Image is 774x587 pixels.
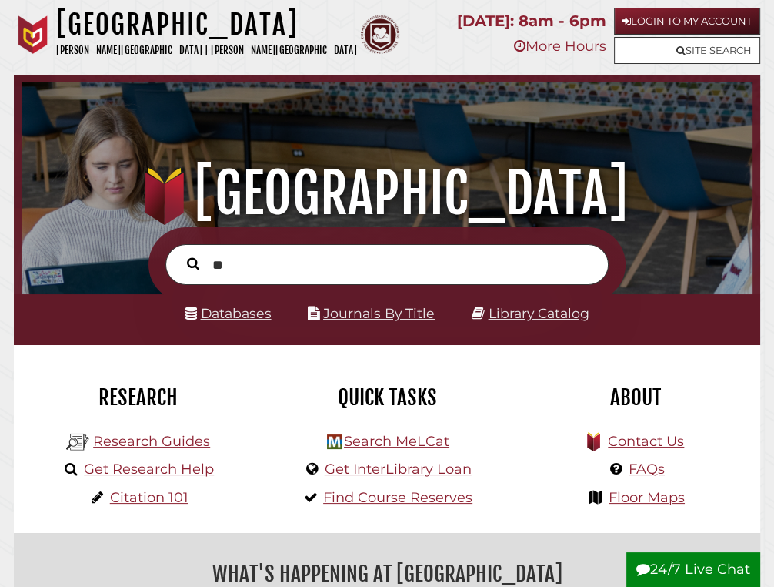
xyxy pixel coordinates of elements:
a: Contact Us [608,433,684,450]
p: [DATE]: 8am - 6pm [457,8,606,35]
a: FAQs [629,461,665,478]
h1: [GEOGRAPHIC_DATA] [56,8,357,42]
a: Databases [185,305,272,321]
a: Research Guides [93,433,210,450]
a: Get Research Help [84,461,214,478]
a: Journals By Title [323,305,435,321]
a: Find Course Reserves [323,489,472,506]
img: Calvin Theological Seminary [361,15,399,54]
a: Library Catalog [489,305,589,321]
a: Floor Maps [609,489,685,506]
i: Search [187,257,199,271]
h2: About [523,384,749,411]
a: More Hours [514,38,606,55]
h2: Research [25,384,251,411]
h1: [GEOGRAPHIC_DATA] [33,159,741,227]
p: [PERSON_NAME][GEOGRAPHIC_DATA] | [PERSON_NAME][GEOGRAPHIC_DATA] [56,42,357,59]
a: Citation 101 [110,489,188,506]
a: Search MeLCat [344,433,449,450]
img: Hekman Library Logo [66,431,89,454]
h2: Quick Tasks [274,384,499,411]
img: Calvin University [14,15,52,54]
a: Site Search [614,37,760,64]
img: Hekman Library Logo [327,434,342,449]
a: Get InterLibrary Loan [325,461,472,478]
a: Login to My Account [614,8,760,35]
button: Search [179,253,207,273]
